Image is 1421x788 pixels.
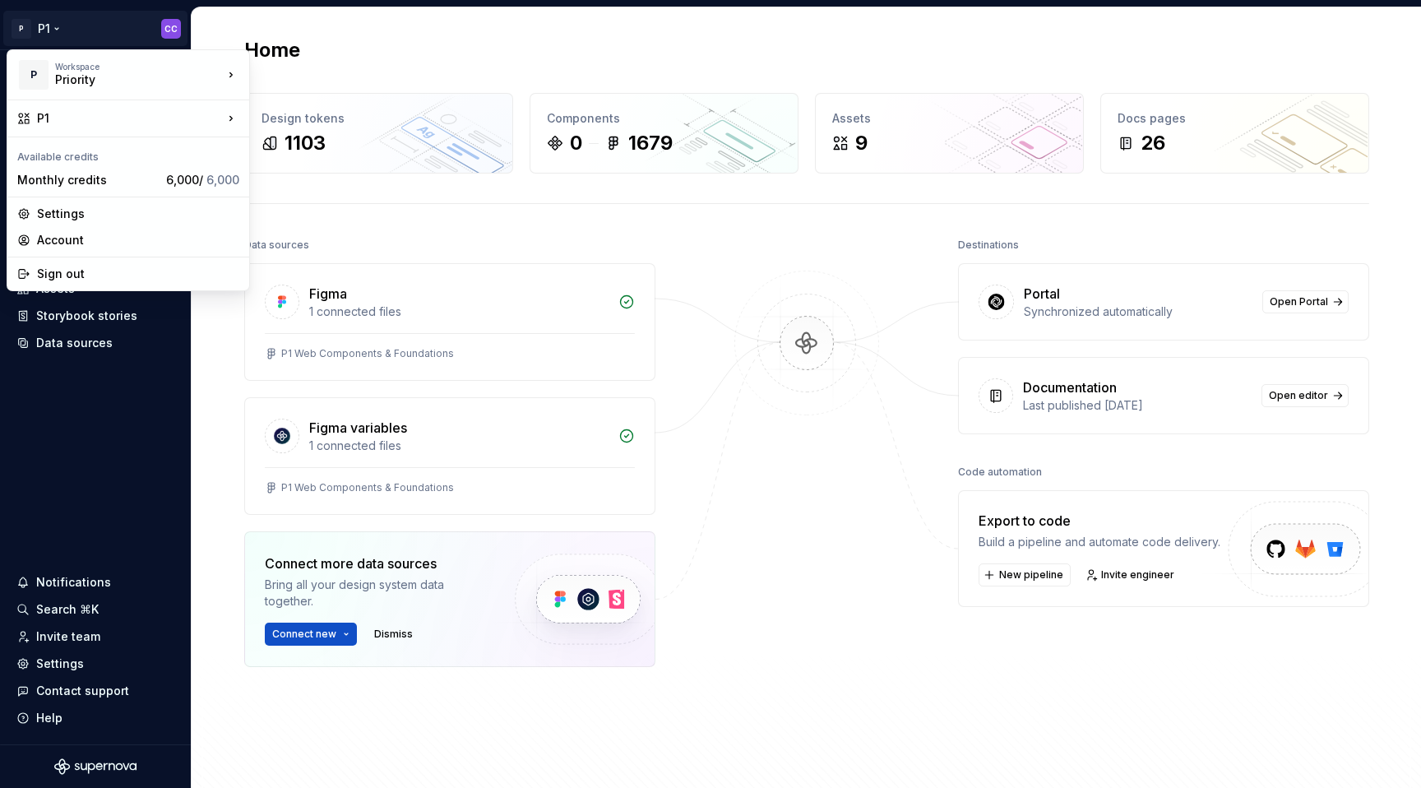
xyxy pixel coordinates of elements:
div: P [19,60,49,90]
div: P1 [37,110,223,127]
div: Priority [55,72,195,88]
div: Account [37,232,239,248]
div: Sign out [37,266,239,282]
span: 6,000 / [166,173,239,187]
div: Workspace [55,62,223,72]
div: Available credits [11,141,246,167]
div: Monthly credits [17,172,160,188]
div: Settings [37,206,239,222]
span: 6,000 [206,173,239,187]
